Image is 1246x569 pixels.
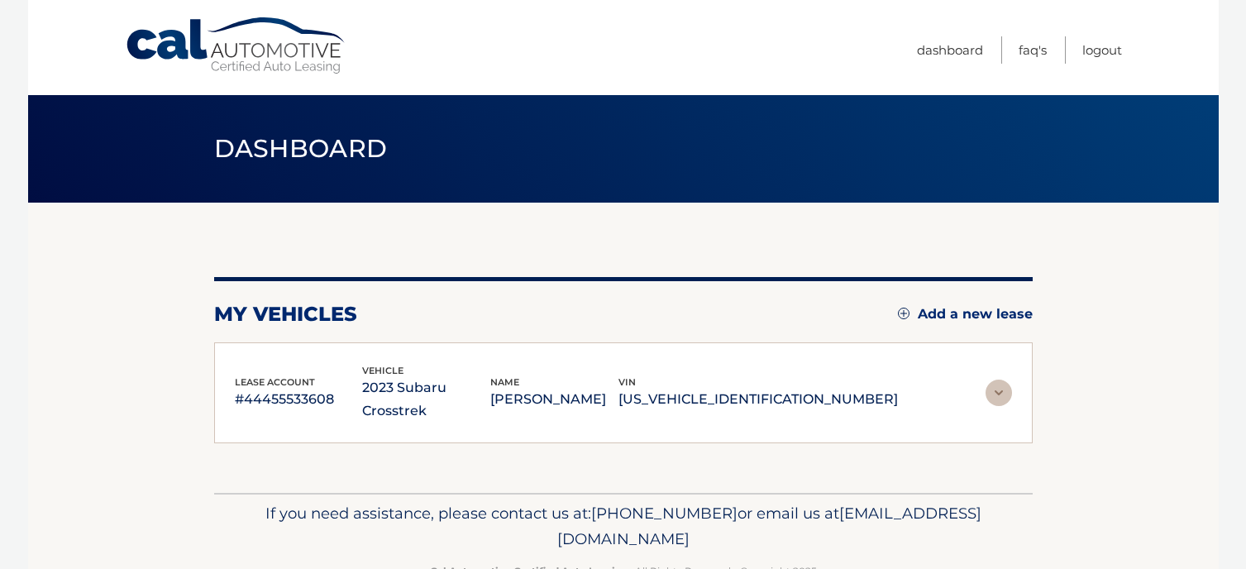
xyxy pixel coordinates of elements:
span: lease account [235,376,315,388]
img: add.svg [898,308,909,319]
a: Cal Automotive [125,17,348,75]
span: [PHONE_NUMBER] [591,504,738,523]
p: If you need assistance, please contact us at: or email us at [225,500,1022,553]
img: accordion-rest.svg [986,380,1012,406]
a: Dashboard [917,36,983,64]
p: #44455533608 [235,388,363,411]
a: Logout [1082,36,1122,64]
span: Dashboard [214,133,388,164]
a: Add a new lease [898,306,1033,323]
p: [US_VEHICLE_IDENTIFICATION_NUMBER] [618,388,898,411]
p: [PERSON_NAME] [490,388,618,411]
h2: my vehicles [214,302,357,327]
span: vin [618,376,636,388]
a: FAQ's [1019,36,1047,64]
span: vehicle [362,365,403,376]
span: name [490,376,519,388]
p: 2023 Subaru Crosstrek [362,376,490,423]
